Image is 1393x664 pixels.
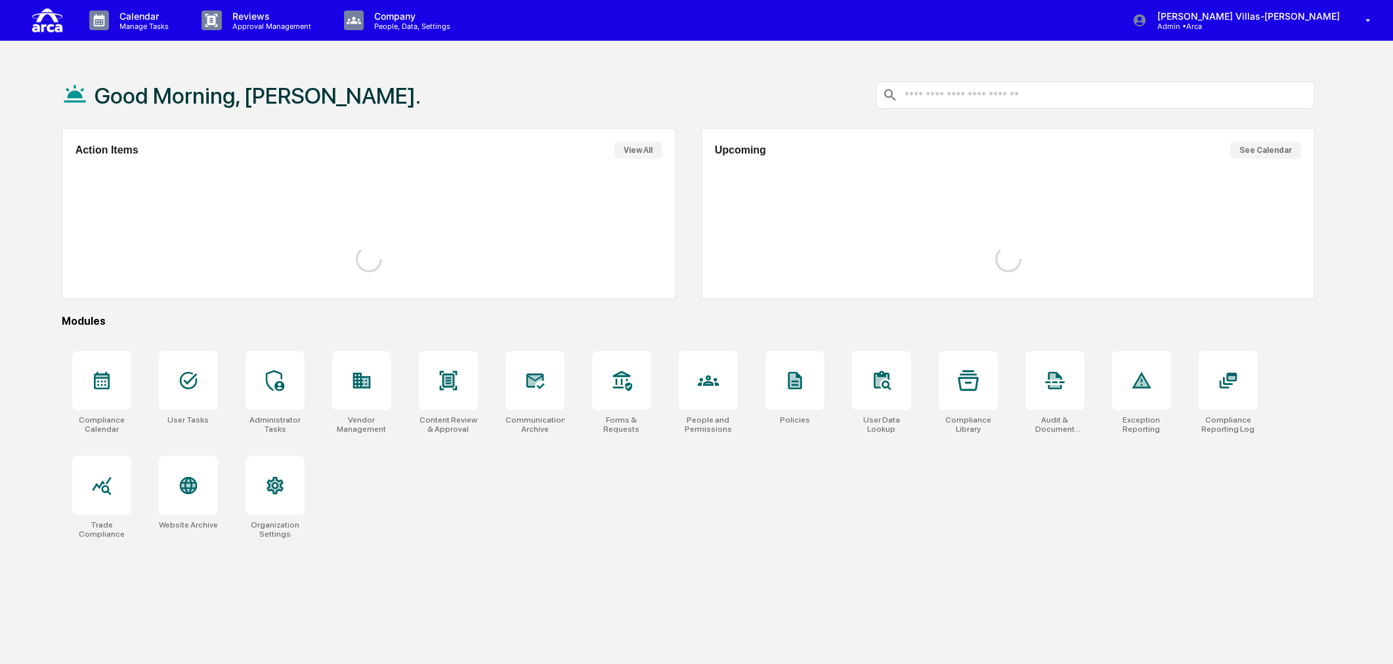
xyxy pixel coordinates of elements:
div: Vendor Management [332,415,391,434]
div: Forms & Requests [592,415,651,434]
h2: Upcoming [715,144,766,156]
h1: Good Morning, [PERSON_NAME]. [95,83,421,109]
div: User Tasks [167,415,209,425]
div: Website Archive [159,520,218,529]
img: logo [32,5,63,35]
button: See Calendar [1230,142,1301,159]
p: Reviews [222,10,318,22]
p: Calendar [109,10,175,22]
h2: Action Items [75,144,139,156]
div: Modules [62,315,1316,327]
div: Compliance Calendar [72,415,131,434]
p: Company [364,10,457,22]
div: Compliance Reporting Log [1199,415,1258,434]
div: Communications Archive [505,415,565,434]
div: Exception Reporting [1112,415,1171,434]
p: [PERSON_NAME] Villas-[PERSON_NAME] [1147,10,1346,22]
p: Approval Management [222,22,318,31]
p: Admin • Arca [1147,22,1269,31]
div: Organization Settings [246,520,305,539]
div: Policies [780,415,810,425]
div: Content Review & Approval [419,415,478,434]
div: User Data Lookup [852,415,911,434]
div: Compliance Library [939,415,998,434]
button: View All [614,142,662,159]
div: People and Permissions [679,415,738,434]
div: Trade Compliance [72,520,131,539]
p: Manage Tasks [109,22,175,31]
p: People, Data, Settings [364,22,457,31]
div: Administrator Tasks [246,415,305,434]
div: Audit & Document Logs [1025,415,1084,434]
